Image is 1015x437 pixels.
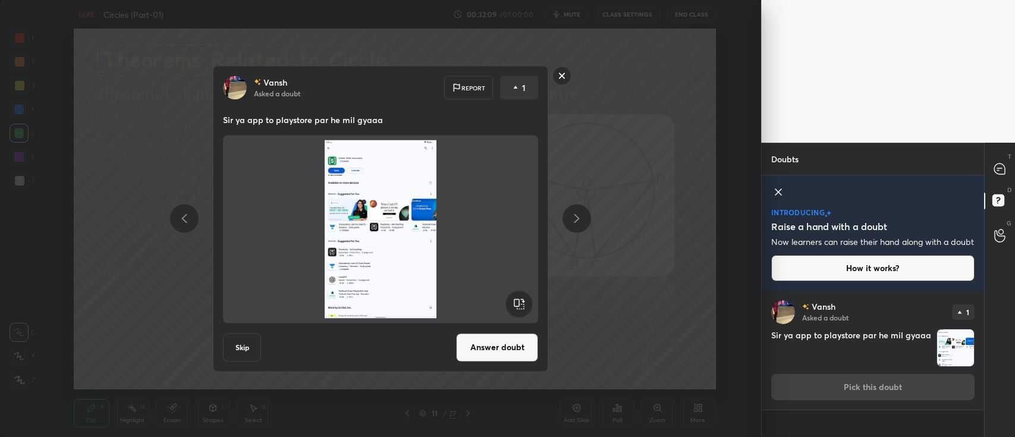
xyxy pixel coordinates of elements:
[812,302,835,312] p: Vansh
[825,214,828,218] img: small-star.76a44327.svg
[223,114,538,125] p: Sir ya app to playstore par he mil gyaaa
[223,333,261,361] button: Skip
[771,209,825,216] p: introducing
[223,76,247,99] img: ac57951a0799499d8fd19966482b33a2.jpg
[254,88,300,98] p: Asked a doubt
[827,210,831,216] img: large-star.026637fe.svg
[444,76,493,99] div: Report
[1008,152,1011,161] p: T
[771,300,795,324] img: ac57951a0799499d8fd19966482b33a2.jpg
[771,329,932,367] h4: Sir ya app to playstore par he mil gyaaa
[456,333,538,361] button: Answer doubt
[237,140,524,318] img: 1759919479IM6GT6.JPEG
[937,329,974,366] img: 1759919479IM6GT6.JPEG
[1007,219,1011,228] p: G
[263,77,287,87] p: Vansh
[762,143,808,175] p: Doubts
[1007,186,1011,194] p: D
[771,219,887,234] h5: Raise a hand with a doubt
[254,79,261,86] img: no-rating-badge.077c3623.svg
[522,81,526,93] p: 1
[802,304,809,310] img: no-rating-badge.077c3623.svg
[771,236,974,248] p: Now learners can raise their hand along with a doubt
[802,313,849,322] p: Asked a doubt
[967,309,970,316] p: 1
[771,255,975,281] button: How it works?
[762,291,984,425] div: grid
